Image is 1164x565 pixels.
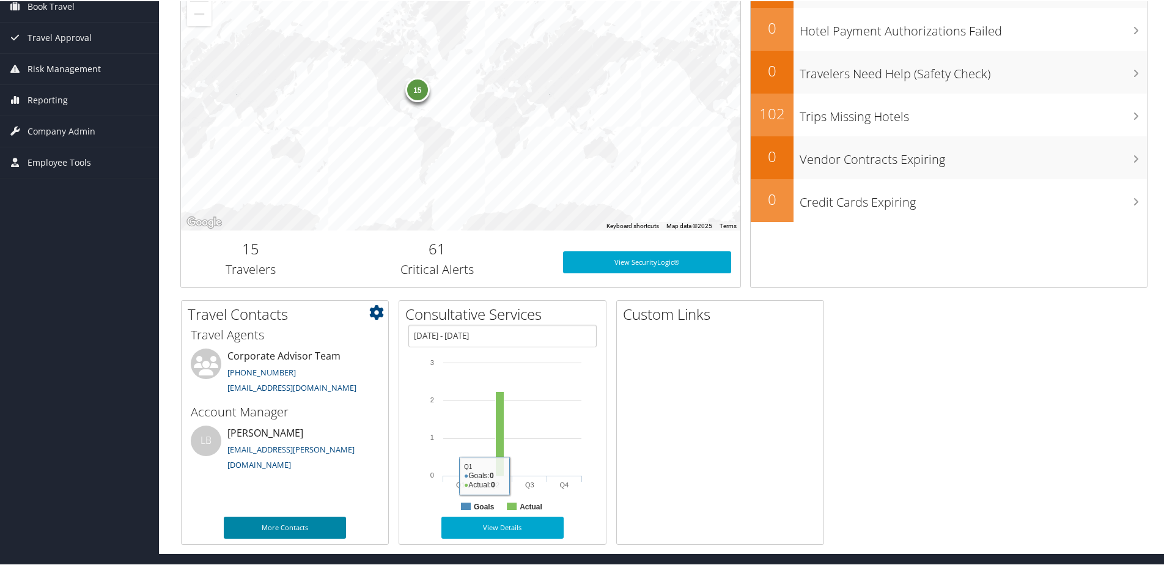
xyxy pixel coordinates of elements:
h2: 15 [190,237,312,258]
a: Terms (opens in new tab) [720,221,737,228]
h3: Credit Cards Expiring [800,186,1147,210]
div: LB [191,424,221,455]
text: Goals [474,501,495,510]
a: 0Hotel Payment Authorizations Failed [751,7,1147,50]
h3: Hotel Payment Authorizations Failed [800,15,1147,39]
h2: 102 [751,102,794,123]
h3: Travel Agents [191,325,379,342]
a: View SecurityLogic® [563,250,731,272]
a: [EMAIL_ADDRESS][DOMAIN_NAME] [227,381,356,392]
a: 102Trips Missing Hotels [751,92,1147,135]
h2: Custom Links [623,303,823,323]
h3: Trips Missing Hotels [800,101,1147,124]
span: Employee Tools [28,146,91,177]
a: 0Vendor Contracts Expiring [751,135,1147,178]
h3: Vendor Contracts Expiring [800,144,1147,167]
tspan: 3 [430,358,434,365]
h3: Travelers [190,260,312,277]
h2: 0 [751,59,794,80]
h2: 0 [751,188,794,209]
span: Company Admin [28,115,95,146]
tspan: 0 [430,470,434,478]
img: Google [184,213,224,229]
h2: 0 [751,17,794,37]
a: 0Credit Cards Expiring [751,178,1147,221]
h2: Travel Contacts [188,303,388,323]
a: 0Travelers Need Help (Safety Check) [751,50,1147,92]
text: Q4 [559,480,569,487]
button: Zoom out [187,1,212,25]
text: Q3 [525,480,534,487]
div: 15 [405,76,430,100]
a: Open this area in Google Maps (opens a new window) [184,213,224,229]
text: Q2 [490,480,499,487]
h2: 0 [751,145,794,166]
a: [PHONE_NUMBER] [227,366,296,377]
li: [PERSON_NAME] [185,424,385,475]
span: Map data ©2025 [666,221,712,228]
text: Actual [520,501,542,510]
tspan: 2 [430,395,434,402]
button: Keyboard shortcuts [606,221,659,229]
a: View Details [441,515,564,537]
li: Corporate Advisor Team [185,347,385,397]
a: [EMAIL_ADDRESS][PERSON_NAME][DOMAIN_NAME] [227,443,355,470]
tspan: 1 [430,432,434,440]
h2: 61 [330,237,545,258]
span: Reporting [28,84,68,114]
text: Q1 [456,480,465,487]
h2: Consultative Services [405,303,606,323]
a: More Contacts [224,515,346,537]
h3: Critical Alerts [330,260,545,277]
h3: Travelers Need Help (Safety Check) [800,58,1147,81]
span: Travel Approval [28,21,92,52]
h3: Account Manager [191,402,379,419]
span: Risk Management [28,53,101,83]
